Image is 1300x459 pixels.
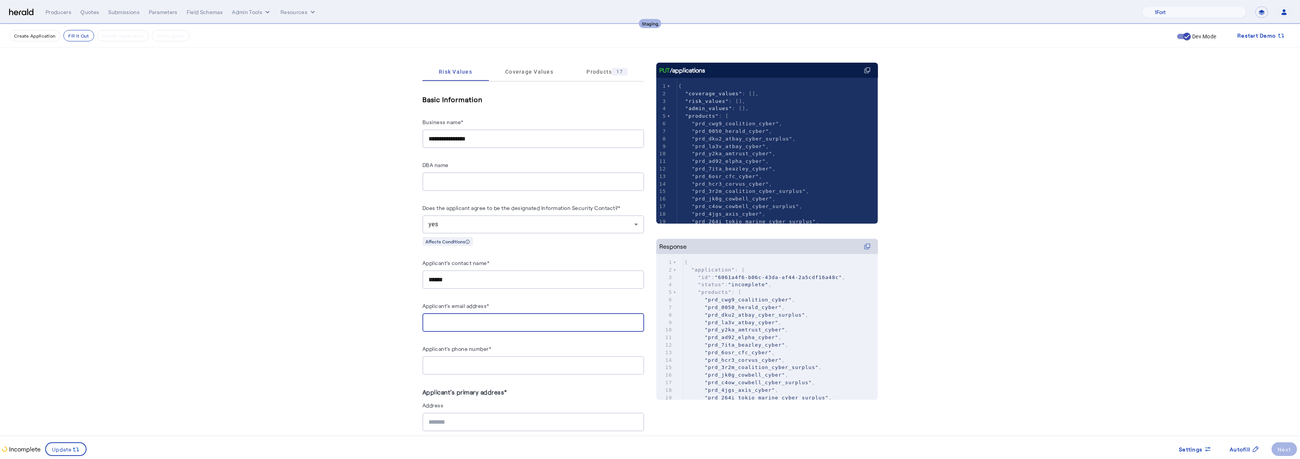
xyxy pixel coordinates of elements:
span: , [679,174,763,179]
span: yes [429,221,438,228]
label: Applicant's email address* [422,303,489,309]
p: Incomplete [8,445,41,454]
span: "prd_ad92_elpha_cyber" [704,334,778,340]
div: 11 [656,334,673,341]
div: 16 [656,195,667,203]
div: 18 [656,210,667,218]
div: 11 [656,158,667,165]
span: "prd_y2ka_amtrust_cyber" [692,151,772,156]
span: "prd_cwg9_coalition_cyber" [692,121,779,126]
div: Staging [639,19,662,28]
div: Field Schemas [187,8,223,16]
span: Settings [1179,445,1202,453]
label: Applicant's phone number* [422,345,492,352]
button: Submit Application [97,30,149,41]
div: Producers [46,8,71,16]
div: 17 [612,68,627,76]
div: 6 [656,296,673,304]
span: Autofill [1230,445,1250,453]
span: "prd_4jgs_axis_cyber" [704,387,775,393]
span: , [685,387,778,393]
span: "prd_0050_herald_cyber" [704,304,782,310]
label: Does the applicant agree to be the designated Information Security Contact?* [422,205,621,211]
label: Address [422,402,444,409]
span: Coverage Values [505,69,553,74]
button: Restart Demo [1231,29,1291,43]
span: "prd_c4ow_cowbell_cyber_surplus" [704,380,812,385]
span: "prd_hcr3_corvus_cyber" [692,181,769,187]
span: , [679,219,819,224]
span: "products" [698,289,731,295]
span: "prd_4jgs_axis_cyber" [692,211,762,217]
div: 3 [656,274,673,281]
div: 19 [656,218,667,226]
span: , [685,327,789,333]
span: "status" [698,282,725,287]
span: "prd_0050_herald_cyber" [692,128,769,134]
button: Autofill [1224,442,1265,456]
span: : [ [685,289,742,295]
span: "prd_la3v_atbay_cyber" [692,144,766,149]
div: 9 [656,319,673,327]
span: , [685,395,832,401]
div: 1 [656,82,667,90]
div: 3 [656,98,667,105]
span: "prd_jk0g_cowbell_cyber" [692,196,772,202]
div: 1 [656,259,673,266]
div: 15 [656,364,673,371]
div: 7 [656,128,667,135]
span: : [], [679,91,759,96]
label: DBA name [422,162,449,168]
span: : [], [679,98,746,104]
div: 6 [656,120,667,128]
span: , [685,297,795,303]
span: "products" [685,113,719,119]
div: 13 [656,173,667,180]
span: "id" [698,274,711,280]
span: "prd_3r2m_coalition_cyber_surplus" [692,188,806,194]
span: "prd_7ita_beazley_cyber" [704,342,785,348]
button: Settings [1173,442,1218,456]
div: 13 [656,349,673,356]
span: : , [685,282,772,287]
div: 17 [656,379,673,386]
span: , [685,320,782,325]
span: Restart Demo [1237,31,1276,40]
button: Resources dropdown menu [280,8,317,16]
span: , [679,151,776,156]
span: , [679,188,809,194]
span: : { [685,267,745,273]
div: Submissions [108,8,140,16]
button: Create Application [9,30,60,41]
div: 9 [656,143,667,150]
span: , [685,380,815,385]
div: 2 [656,90,667,98]
span: "coverage_values" [685,91,742,96]
div: /applications [659,66,705,75]
div: 7 [656,304,673,311]
label: Applicant's primary address* [422,388,507,396]
span: "prd_ad92_elpha_cyber" [692,158,766,164]
button: Update [45,442,87,456]
span: "6061a4f6-b06c-43da-af44-2a5cdf16a48c" [715,274,842,280]
span: "prd_c4ow_cowbell_cyber_surplus" [692,203,799,209]
span: , [685,312,809,318]
span: , [679,203,803,209]
span: , [685,357,785,363]
span: , [685,334,782,340]
div: Response [659,242,687,251]
span: , [679,158,769,164]
span: , [679,211,766,217]
div: 8 [656,135,667,143]
img: Herald Logo [9,9,33,16]
span: Risk Values [439,69,472,74]
button: Get A Quote [152,30,189,41]
span: , [685,350,775,355]
span: "risk_values" [685,98,729,104]
span: , [679,136,796,142]
span: , [685,372,789,378]
label: Dev Mode [1191,33,1216,40]
div: 10 [656,150,667,158]
h5: Basic Information [422,94,644,105]
span: , [685,364,822,370]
